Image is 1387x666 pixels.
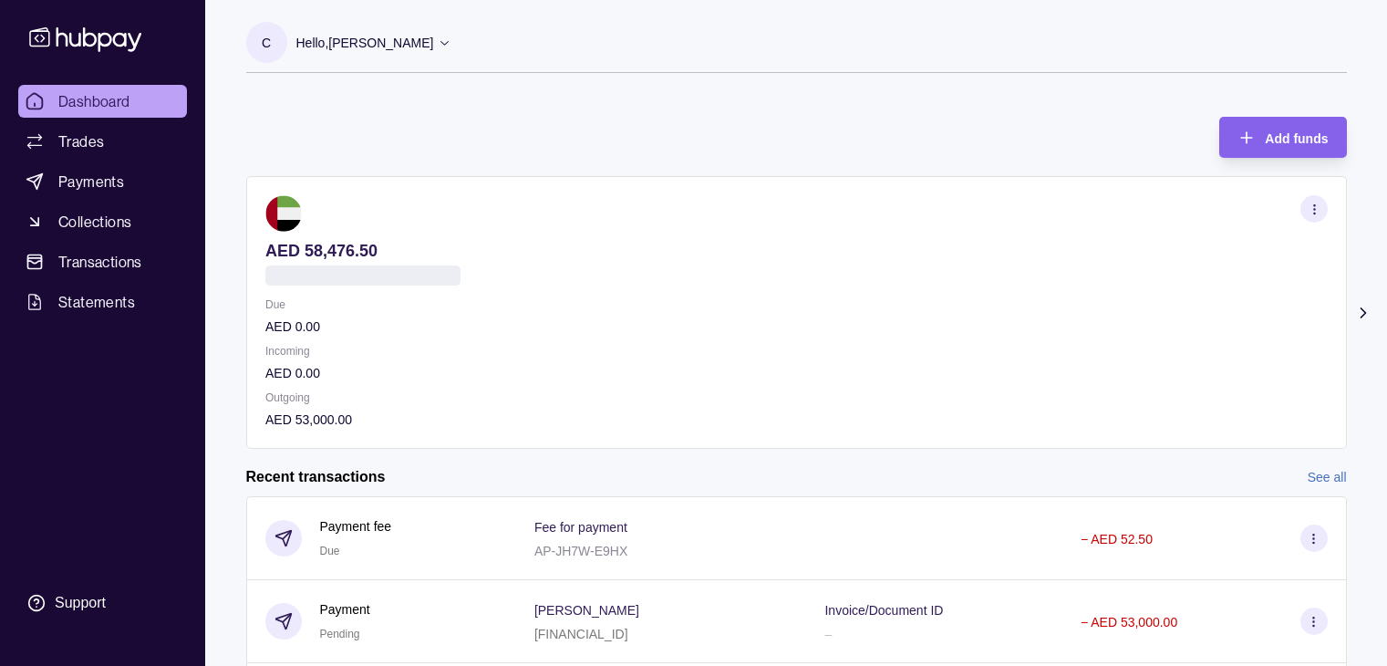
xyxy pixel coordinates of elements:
p: [PERSON_NAME] [534,603,639,618]
a: Dashboard [18,85,187,118]
span: Due [320,545,340,557]
h2: Recent transactions [246,467,386,487]
span: Collections [58,211,131,233]
a: Statements [18,286,187,318]
a: See all [1308,467,1347,487]
span: Statements [58,291,135,313]
img: ae [265,195,302,232]
span: Dashboard [58,90,130,112]
p: Invoice/Document ID [824,603,943,618]
span: Transactions [58,251,142,273]
p: – [824,627,832,641]
p: Payment [320,599,370,619]
div: Support [55,593,106,613]
p: − AED 52.50 [1081,532,1153,546]
span: Add funds [1265,131,1328,146]
p: AP-JH7W-E9HX [534,544,627,558]
a: Support [18,584,187,622]
p: C [262,33,271,53]
p: Hello, [PERSON_NAME] [296,33,434,53]
a: Transactions [18,245,187,278]
p: AED 0.00 [265,317,1328,337]
p: Incoming [265,341,1328,361]
p: − AED 53,000.00 [1081,615,1177,630]
p: AED 0.00 [265,363,1328,383]
p: Outgoing [265,388,1328,408]
a: Payments [18,165,187,198]
a: Collections [18,205,187,238]
p: Due [265,295,1328,315]
span: Trades [58,130,104,152]
a: Trades [18,125,187,158]
button: Add funds [1219,117,1346,158]
span: Pending [320,628,360,640]
p: Fee for payment [534,520,627,535]
p: Payment fee [320,516,392,536]
p: AED 58,476.50 [265,241,1328,261]
p: AED 53,000.00 [265,410,1328,430]
span: Payments [58,171,124,193]
p: [FINANCIAL_ID] [534,627,628,641]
